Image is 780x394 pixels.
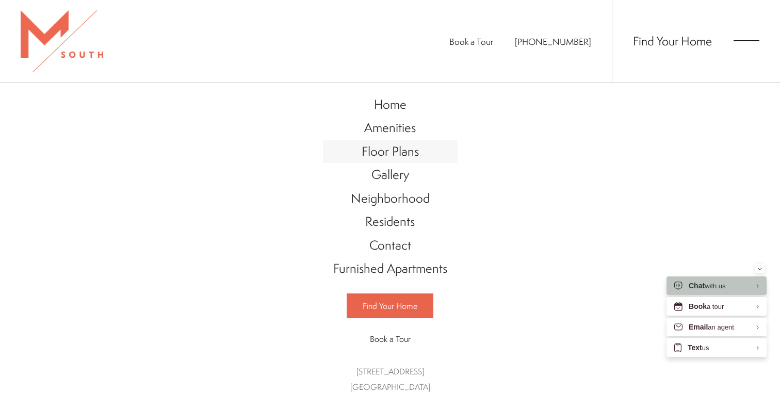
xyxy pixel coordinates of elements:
span: [PHONE_NUMBER] [515,36,591,47]
span: Neighborhood [351,189,430,207]
a: Go to Contact [323,234,458,257]
a: Go to Gallery [323,163,458,187]
a: Find Your Home [347,293,433,318]
a: Book a Tour [347,327,433,351]
span: Residents [365,212,415,230]
a: Call Us at 813-570-8014 [515,36,591,47]
a: Go to Neighborhood [323,187,458,210]
a: Go to Amenities [323,116,458,140]
span: Book a Tour [370,333,411,344]
button: Open Menu [734,36,759,45]
a: Go to Floor Plans [323,140,458,163]
span: Home [374,95,407,113]
img: MSouth [21,10,103,72]
span: Amenities [364,119,416,136]
a: Go to Home [323,93,458,117]
a: Get Directions to 5110 South Manhattan Avenue Tampa, FL 33611 [350,366,430,392]
span: Contact [369,236,411,254]
a: Find Your Home [633,32,712,49]
a: Go to Furnished Apartments (opens in a new tab) [323,257,458,281]
span: Gallery [371,166,409,183]
span: Find Your Home [363,300,417,311]
a: Book a Tour [449,36,493,47]
span: Furnished Apartments [333,259,447,277]
span: Floor Plans [362,142,419,160]
a: Go to Residents [323,210,458,234]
